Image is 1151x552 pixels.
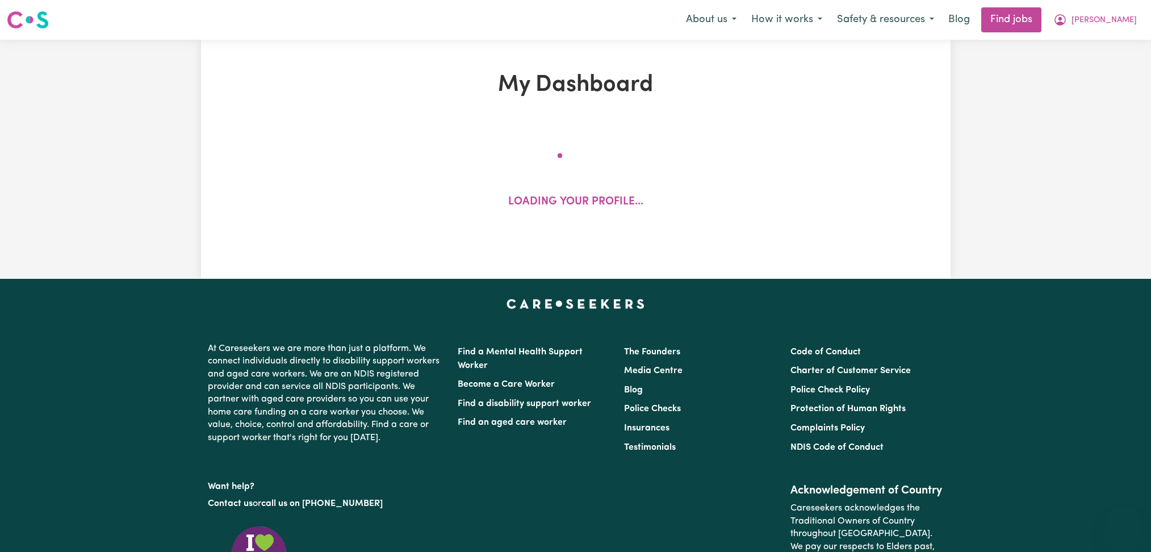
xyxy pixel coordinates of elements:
a: Blog [941,7,977,32]
a: Find a Mental Health Support Worker [458,348,583,370]
button: How it works [744,8,830,32]
a: Police Checks [624,404,681,413]
button: About us [679,8,744,32]
a: The Founders [624,348,680,357]
p: Loading your profile... [508,194,643,211]
p: or [208,493,444,515]
a: Police Check Policy [790,386,870,395]
button: Safety & resources [830,8,941,32]
a: Careseekers logo [7,7,49,33]
a: call us on [PHONE_NUMBER] [261,499,383,508]
a: Testimonials [624,443,676,452]
a: Charter of Customer Service [790,366,911,375]
iframe: Button to launch messaging window [1106,507,1142,543]
h1: My Dashboard [333,72,819,99]
span: [PERSON_NAME] [1072,14,1137,27]
a: Contact us [208,499,253,508]
a: Media Centre [624,366,683,375]
p: At Careseekers we are more than just a platform. We connect individuals directly to disability su... [208,338,444,449]
p: Want help? [208,476,444,493]
a: NDIS Code of Conduct [790,443,884,452]
a: Find a disability support worker [458,399,591,408]
a: Complaints Policy [790,424,865,433]
a: Find an aged care worker [458,418,567,427]
a: Blog [624,386,643,395]
img: Careseekers logo [7,10,49,30]
a: Careseekers home page [507,299,644,308]
a: Code of Conduct [790,348,861,357]
a: Insurances [624,424,669,433]
a: Become a Care Worker [458,380,555,389]
a: Protection of Human Rights [790,404,906,413]
h2: Acknowledgement of Country [790,484,943,497]
a: Find jobs [981,7,1041,32]
button: My Account [1046,8,1144,32]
